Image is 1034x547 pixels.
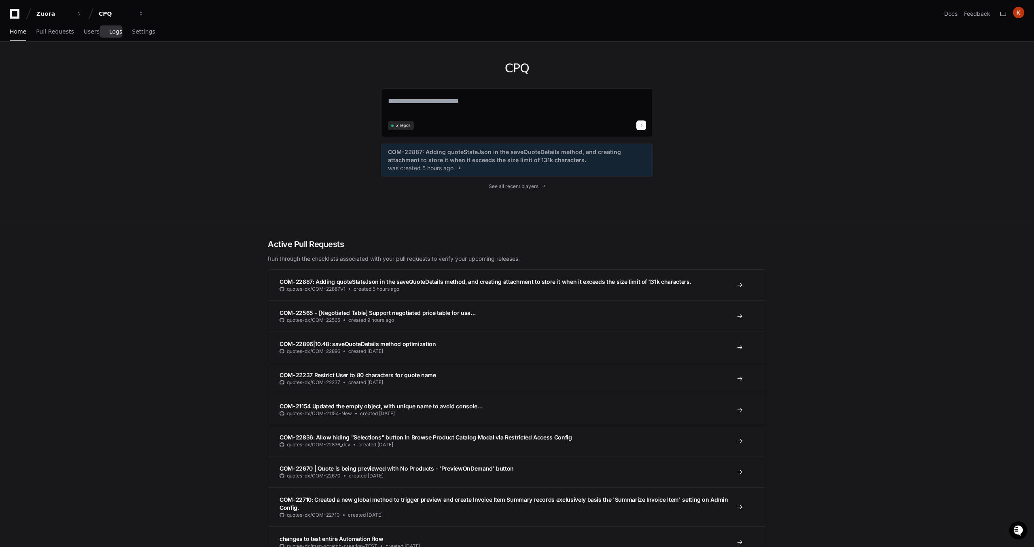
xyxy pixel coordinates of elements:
[348,379,383,386] span: created [DATE]
[280,278,691,285] span: COM-22887: Adding quoteStateJson in the saveQuoteDetails method, and creating attachment to store...
[8,88,52,95] div: Past conversations
[268,456,766,487] a: COM-22670 | Quote is being previewed with No Products - 'PreviewOnDemand' buttonquotes-dx/COM-226...
[280,403,483,410] span: COM-21154 Updated the empty object, with unique name to avoid console…
[287,317,340,323] span: quotes-dx/COM-22565
[10,23,26,41] a: Home
[287,379,340,386] span: quotes-dx/COM-22237
[280,340,436,347] span: COM-22896|10.48: saveQuoteDetails method optimization
[132,23,155,41] a: Settings
[95,6,147,21] button: CPQ
[28,68,102,75] div: We're available if you need us!
[396,122,411,129] span: 2 repos
[287,286,345,292] span: quotes-dx/COM-22887V1
[28,60,133,68] div: Start new chat
[8,60,23,75] img: 1736555170064-99ba0984-63c1-480f-8ee9-699278ef63ed
[10,29,26,34] span: Home
[388,148,646,164] span: COM-22887: Adding quoteStateJson in the saveQuoteDetails method, and creating attachment to store...
[348,317,394,323] span: created 9 hours ago
[268,425,766,456] a: COM-22836: Allow hiding "Selections" button in Browse Product Catalog Modal via Restricted Access...
[67,108,70,115] span: •
[8,32,147,45] div: Welcome
[36,23,74,41] a: Pull Requests
[36,29,74,34] span: Pull Requests
[57,126,98,133] a: Powered byPylon
[964,10,990,18] button: Feedback
[287,348,340,355] span: quotes-dx/COM-22896
[125,87,147,96] button: See all
[36,10,71,18] div: Zuora
[287,441,350,448] span: quotes-dx/COM-22836_dev
[25,108,66,115] span: [PERSON_NAME]
[109,23,122,41] a: Logs
[99,10,133,18] div: CPQ
[287,473,341,479] span: quotes-dx/COM-22670
[1008,520,1030,542] iframe: Open customer support
[280,465,514,472] span: COM-22670 | Quote is being previewed with No Products - 'PreviewOnDemand' button
[84,29,100,34] span: Users
[348,348,383,355] span: created [DATE]
[360,410,395,417] span: created [DATE]
[268,394,766,425] a: COM-21154 Updated the empty object, with unique name to avoid console…quotes-dx/COM-21154-Newcrea...
[358,441,393,448] span: created [DATE]
[132,29,155,34] span: Settings
[280,372,436,378] span: COM-22237 Restrict User to 80 characters for quote name
[287,410,352,417] span: quotes-dx/COM-21154-New
[8,8,24,24] img: PlayerZero
[268,332,766,363] a: COM-22896|10.48: saveQuoteDetails method optimizationquotes-dx/COM-22896created [DATE]
[109,29,122,34] span: Logs
[33,6,85,21] button: Zuora
[84,23,100,41] a: Users
[381,61,653,76] h1: CPQ
[72,108,91,115] span: 3:17 PM
[348,512,383,518] span: created [DATE]
[388,148,646,172] a: COM-22887: Adding quoteStateJson in the saveQuoteDetails method, and creating attachment to store...
[268,239,766,250] h2: Active Pull Requests
[268,270,766,300] a: COM-22887: Adding quoteStateJson in the saveQuoteDetails method, and creating attachment to store...
[280,496,728,511] span: COM-22710: Created a new global method to trigger preview and create Invoice Item Summary records...
[1013,7,1024,18] img: ACg8ocKZXm1NKHxhOkqvqa84Dmx5E-TY7OaNiff2geN263m-JUJizQ=s96-c
[944,10,958,18] a: Docs
[280,434,572,441] span: COM-22836: Allow hiding "Selections" button in Browse Product Catalog Modal via Restricted Access...
[489,183,538,190] span: See all recent players
[280,309,476,316] span: COM-22565 - [Negotiated Table] Support negotiated price table for usa…
[8,101,21,114] img: Kaushal Chaudhrani
[268,487,766,526] a: COM-22710: Created a new global method to trigger preview and create Invoice Item Summary records...
[81,127,98,133] span: Pylon
[138,63,147,72] button: Start new chat
[349,473,384,479] span: created [DATE]
[268,300,766,332] a: COM-22565 - [Negotiated Table] Support negotiated price table for usa…quotes-dx/COM-22565created ...
[280,535,384,542] span: changes to test entire Automation flow
[268,255,766,263] p: Run through the checklists associated with your pull requests to verify your upcoming releases.
[354,286,399,292] span: created 5 hours ago
[381,183,653,190] a: See all recent players
[287,512,340,518] span: quotes-dx/COM-22710
[388,164,453,172] span: was created 5 hours ago
[268,363,766,394] a: COM-22237 Restrict User to 80 characters for quote namequotes-dx/COM-22237created [DATE]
